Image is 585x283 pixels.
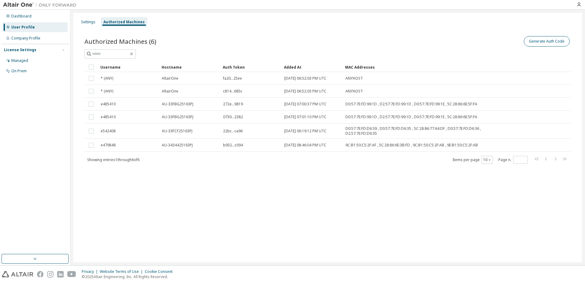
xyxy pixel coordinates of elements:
span: 22bc...ca96 [223,129,243,134]
img: instagram.svg [47,271,54,277]
span: ANYHOST [345,76,363,81]
span: AU-3434425163PJ [162,143,193,148]
span: e485410 [101,102,116,107]
span: Items per page [453,156,493,164]
div: Auth Token [223,62,279,72]
div: User Profile [11,25,35,30]
div: Username [100,62,157,72]
img: altair_logo.svg [2,271,33,277]
span: b932...c094 [223,143,243,148]
span: e542408 [101,129,116,134]
div: Hostname [162,62,218,72]
img: youtube.svg [67,271,76,277]
span: Showing entries 1 through 6 of 6 [87,157,140,162]
span: * (ANY) [101,76,113,81]
span: 272e...9819 [223,102,243,107]
span: [DATE] 07:01:10 PM UTC [284,115,326,119]
div: Dashboard [11,14,32,19]
span: AU-33FBG25163PJ [162,102,193,107]
div: Settings [81,20,95,25]
span: 9C:B1:50:C5:2F:AF , 5C:28:86:6E:3B:FD , 9C:B1:50:C5:2F:AB , 9E:B1:50:C5:2F:AB [345,143,478,148]
span: D0:57:7E:FD:99:1D , D2:57:7E:FD:99:1D , D0:57:7E:FD:99:1E , 5C:28:86:6E:5F:FA [345,115,477,119]
span: c814...685c [223,89,242,94]
div: License Settings [4,47,36,52]
div: Company Profile [11,36,40,41]
span: e479848 [101,143,116,148]
div: Managed [11,58,28,63]
div: On Prem [11,69,27,74]
span: AltairOne [162,89,178,94]
div: Cookie Consent [145,269,176,274]
div: Added At [284,62,340,72]
div: MAC Addresses [345,62,507,72]
span: D0:57:7E:FD:D6:39 , D0:57:7E:FD:D6:35 , 5C:28:86:77:64:DF , D0:57:7E:FD:D6:36 , D2:57:7E:FD:D6:35 [345,126,506,136]
span: ANYHOST [345,89,363,94]
div: Authorized Machines [103,20,145,25]
span: e485410 [101,115,116,119]
span: AU-33FBG25163PJ [162,115,193,119]
button: Generate Auth Code [524,36,570,47]
span: * (ANY) [101,89,113,94]
span: Authorized Machines (6) [84,37,156,46]
span: AU-33FCF25163PJ [162,129,192,134]
span: [DATE] 06:19:12 PM UTC [284,129,326,134]
span: [DATE] 06:52:03 PM UTC [284,76,326,81]
span: AltairOne [162,76,178,81]
span: 0730...2382 [223,115,243,119]
div: Privacy [82,269,100,274]
p: © 2025 Altair Engineering, Inc. All Rights Reserved. [82,274,176,279]
div: Website Terms of Use [100,269,145,274]
span: [DATE] 06:52:03 PM UTC [284,89,326,94]
button: 10 [483,157,491,162]
span: D0:57:7E:FD:99:1D , D2:57:7E:FD:99:1D , D0:57:7E:FD:99:1E , 5C:28:86:6E:5F:FA [345,102,477,107]
span: [DATE] 08:46:04 PM UTC [284,143,326,148]
span: [DATE] 07:00:37 PM UTC [284,102,326,107]
img: facebook.svg [37,271,43,277]
span: fa20...25ee [223,76,242,81]
img: linkedin.svg [57,271,64,277]
span: Page n. [498,156,528,164]
img: Altair One [3,2,80,8]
